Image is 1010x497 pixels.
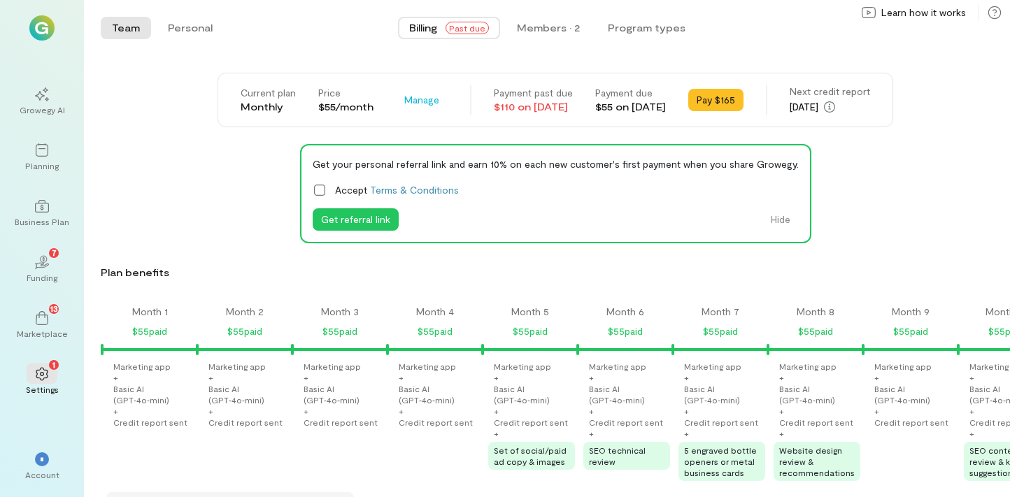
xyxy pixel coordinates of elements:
a: Funding [17,244,67,294]
div: Credit report sent [684,417,758,428]
div: $55 paid [608,323,643,340]
div: + [113,372,118,383]
div: + [304,372,308,383]
div: + [399,372,404,383]
div: $55 paid [893,323,928,340]
div: $55 paid [703,323,738,340]
button: BillingPast due [398,17,500,39]
div: $55 on [DATE] [595,100,666,114]
div: Credit report sent [494,417,568,428]
div: Credit report sent [304,417,378,428]
div: Credit report sent [113,417,187,428]
div: + [779,372,784,383]
div: Current plan [241,86,296,100]
div: Next credit report [790,85,870,99]
span: Accept [335,182,459,197]
button: Team [101,17,151,39]
button: Hide [762,208,799,231]
div: $55 paid [513,323,548,340]
div: Credit report sent [589,417,663,428]
div: + [494,428,499,439]
div: Marketing app [779,361,837,372]
div: Payment past due [494,86,573,100]
div: $55 paid [227,323,262,340]
div: + [208,405,213,417]
button: Manage [396,89,448,111]
div: Month 2 [226,305,264,319]
div: Growegy AI [20,104,65,115]
div: Basic AI (GPT‑4o‑mini) [589,383,670,405]
div: Settings [26,384,59,395]
div: Month 5 [511,305,549,319]
div: $55 paid [132,323,167,340]
button: Get referral link [313,208,399,231]
span: 1 [52,358,55,370]
div: + [779,405,784,417]
div: Monthly [241,100,296,114]
div: + [969,372,974,383]
div: Basic AI (GPT‑4o‑mini) [874,383,955,405]
div: Marketing app [589,361,646,372]
div: Basic AI (GPT‑4o‑mini) [684,383,765,405]
div: + [969,428,974,439]
div: $55 paid [322,323,357,340]
div: + [494,405,499,417]
a: Terms & Conditions [370,184,459,196]
span: Learn how it works [881,6,966,20]
div: + [399,405,404,417]
div: Payment due [595,86,666,100]
div: + [589,428,594,439]
span: Set of social/paid ad copy & images [494,445,567,466]
div: Marketing app [684,361,741,372]
div: + [684,428,689,439]
div: Members · 2 [517,21,580,35]
span: 13 [50,302,58,315]
div: Marketing app [208,361,266,372]
div: + [684,372,689,383]
div: + [684,405,689,417]
span: Billing [409,21,437,35]
div: Month 6 [606,305,644,319]
div: [DATE] [790,99,870,115]
div: Month 1 [132,305,168,319]
div: + [874,405,879,417]
div: *Account [17,441,67,491]
span: SEO technical review [589,445,646,466]
div: Planning [25,160,59,171]
div: Credit report sent [874,417,948,428]
div: Plan benefits [101,266,1004,280]
div: Basic AI (GPT‑4o‑mini) [399,383,480,405]
div: Month 7 [702,305,739,319]
div: Credit report sent [779,417,853,428]
span: Manage [404,93,439,107]
div: Basic AI (GPT‑4o‑mini) [113,383,194,405]
div: $55 paid [798,323,833,340]
div: Credit report sent [399,417,473,428]
div: Marketing app [113,361,171,372]
div: Basic AI (GPT‑4o‑mini) [779,383,860,405]
div: $55 paid [418,323,453,340]
div: Credit report sent [208,417,283,428]
div: + [589,372,594,383]
button: Pay $165 [688,89,744,111]
div: Account [25,469,59,480]
span: Website design review & recommendations [779,445,855,477]
div: Get your personal referral link and earn 10% on each new customer's first payment when you share ... [313,157,799,171]
a: Business Plan [17,188,67,238]
div: Price [318,86,374,100]
div: + [589,405,594,417]
a: Growegy AI [17,76,67,127]
div: + [304,405,308,417]
div: Marketing app [304,361,361,372]
div: Basic AI (GPT‑4o‑mini) [494,383,575,405]
div: + [494,372,499,383]
div: + [874,372,879,383]
div: Business Plan [15,216,69,227]
button: Program types [597,17,697,39]
a: Planning [17,132,67,182]
div: $110 on [DATE] [494,100,573,114]
a: Marketplace [17,300,67,350]
div: Marketplace [17,328,68,339]
span: 7 [52,246,57,259]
